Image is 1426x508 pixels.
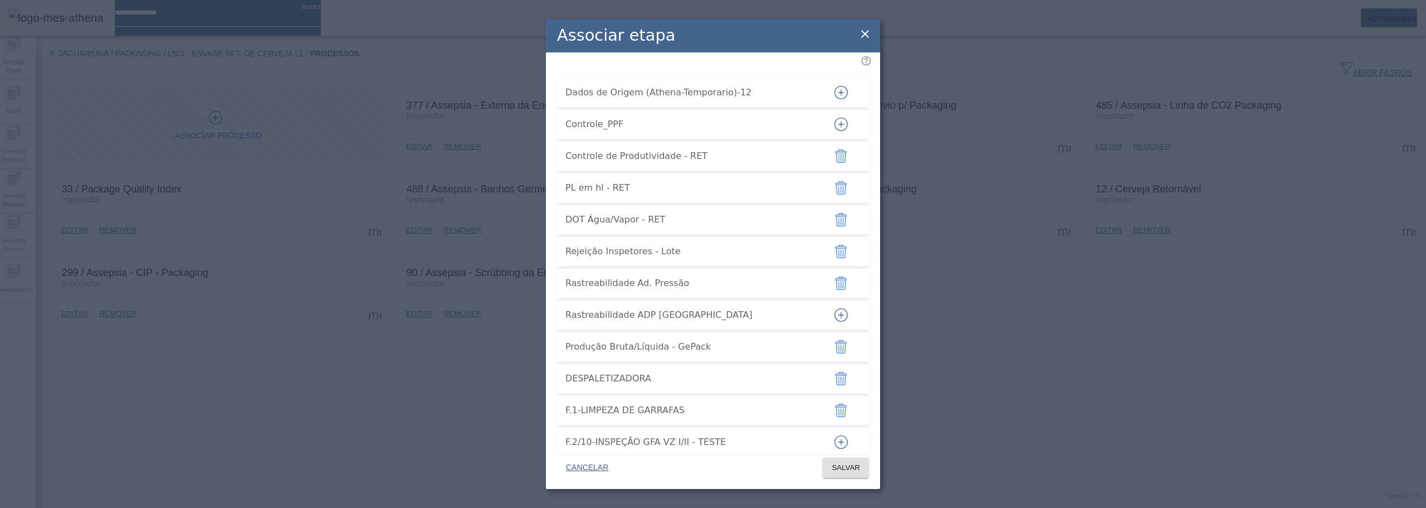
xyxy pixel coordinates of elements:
[565,181,816,195] span: PL em hl - RET
[565,340,816,354] span: Produção Bruta/Líquida - GePack
[565,277,816,290] span: Rastreabilidade Ad. Pressão
[565,118,816,131] span: Controle_PPF
[557,458,617,478] button: CANCELAR
[565,213,816,226] span: DOT Água/Vapor - RET
[565,404,816,417] span: F.1-LIMPEZA DE GARRAFAS
[566,462,608,473] span: CANCELAR
[565,308,816,322] span: Rastreabilidade ADP [GEOGRAPHIC_DATA]
[565,149,816,163] span: Controle de Produtividade - RET
[557,23,675,47] h2: Associar etapa
[565,245,816,258] span: Rejeição Inspetores - Lote
[565,372,816,385] span: DESPALETIZADORA
[823,458,869,478] button: SALVAR
[565,86,816,99] span: Dados de Origem (Athena-Temporario)-12
[565,436,816,449] span: F.2/10-INSPEÇÃO GFA VZ I/II - TESTE
[832,462,860,473] span: SALVAR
